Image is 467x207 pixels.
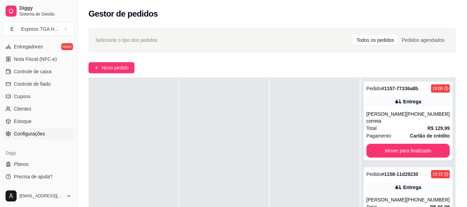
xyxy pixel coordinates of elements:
[3,103,74,114] a: Clientes
[14,81,51,87] span: Controle de fiado
[3,128,74,139] a: Configurações
[3,41,74,52] a: Entregadoresnovo
[88,8,158,19] h2: Gestor de pedidos
[410,133,450,139] strong: Cartão de crédito
[3,54,74,65] a: Nota Fiscal (NFC-e)
[14,130,45,137] span: Configurações
[381,86,418,91] strong: # 1157-77336a8b
[14,173,53,180] span: Precisa de ajuda?
[3,159,74,170] a: Planos
[19,193,63,199] span: [EMAIL_ADDRESS][DOMAIN_NAME]
[432,86,443,91] div: 19:08
[3,91,74,102] a: Cupons
[14,105,31,112] span: Clientes
[403,184,421,191] div: Entrega
[3,66,74,77] a: Controle de caixa
[14,68,52,75] span: Controle de caixa
[381,171,418,177] strong: # 1158-11d29230
[14,93,30,100] span: Cupons
[14,56,57,63] span: Nota Fiscal (NFC-e)
[366,86,382,91] span: Pedido
[432,171,443,177] div: 19:15
[88,62,134,73] button: Novo pedido
[3,171,74,182] a: Precisa de ajuda?
[102,64,129,72] span: Novo pedido
[3,22,74,36] button: Select a team
[406,196,450,203] div: [PHONE_NUMBER]
[9,26,16,32] span: E
[3,78,74,90] a: Controle de fiado
[427,125,450,131] strong: R$ 129,99
[14,43,43,50] span: Entregadores
[366,124,377,132] span: Total
[95,36,157,44] span: Selecione o tipo dos pedidos
[14,161,29,168] span: Planos
[3,188,74,204] button: [EMAIL_ADDRESS][DOMAIN_NAME]
[19,11,72,17] span: Sistema de Gestão
[366,196,406,203] div: [PERSON_NAME]
[366,171,382,177] span: Pedido
[398,35,448,45] div: Pedidos agendados
[353,35,398,45] div: Todos os pedidos
[3,148,74,159] div: Diggy
[94,65,99,70] span: plus
[366,144,450,158] button: Mover para finalizado
[366,132,391,140] span: Pagamento
[403,98,421,105] div: Entrega
[21,26,58,32] div: Express TGA H ...
[406,111,450,124] div: [PHONE_NUMBER]
[19,5,72,11] span: Diggy
[14,118,31,125] span: Estoque
[3,116,74,127] a: Estoque
[3,3,74,19] a: DiggySistema de Gestão
[366,111,406,124] div: [PERSON_NAME] correia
